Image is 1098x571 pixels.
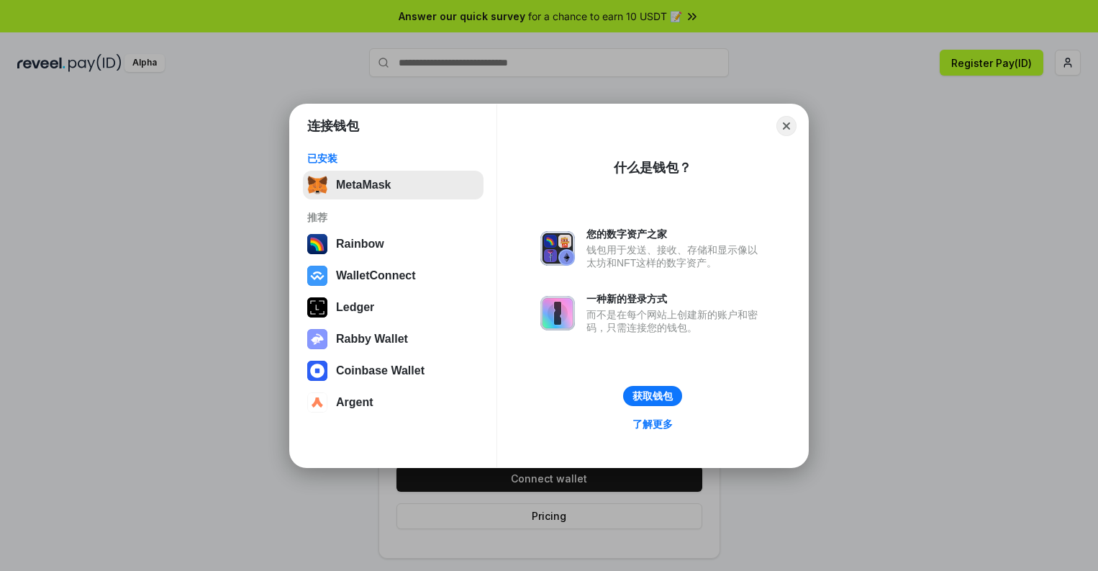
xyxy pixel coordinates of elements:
img: svg+xml,%3Csvg%20xmlns%3D%22http%3A%2F%2Fwww.w3.org%2F2000%2Fsvg%22%20width%3D%2228%22%20height%3... [307,297,327,318]
h1: 连接钱包 [307,117,359,135]
button: WalletConnect [303,261,484,290]
img: svg+xml,%3Csvg%20width%3D%2228%22%20height%3D%2228%22%20viewBox%3D%220%200%2028%2028%22%20fill%3D... [307,266,327,286]
div: 获取钱包 [632,390,673,403]
img: svg+xml,%3Csvg%20xmlns%3D%22http%3A%2F%2Fwww.w3.org%2F2000%2Fsvg%22%20fill%3D%22none%22%20viewBox... [540,296,575,331]
div: 推荐 [307,211,479,224]
div: 而不是在每个网站上创建新的账户和密码，只需连接您的钱包。 [586,308,765,334]
div: Coinbase Wallet [336,364,425,377]
button: Argent [303,388,484,417]
img: svg+xml,%3Csvg%20fill%3D%22none%22%20height%3D%2233%22%20viewBox%3D%220%200%2035%2033%22%20width%... [307,175,327,195]
div: 什么是钱包？ [614,159,691,176]
div: 一种新的登录方式 [586,292,765,305]
button: Rabby Wallet [303,325,484,354]
button: Coinbase Wallet [303,356,484,385]
div: Rabby Wallet [336,333,408,346]
div: 已安装 [307,152,479,165]
div: Rainbow [336,238,384,251]
img: svg+xml,%3Csvg%20width%3D%2228%22%20height%3D%2228%22%20viewBox%3D%220%200%2028%2028%22%20fill%3D... [307,361,327,381]
div: WalletConnect [336,269,416,282]
button: Rainbow [303,230,484,258]
img: svg+xml,%3Csvg%20width%3D%22120%22%20height%3D%22120%22%20viewBox%3D%220%200%20120%20120%22%20fil... [307,234,327,254]
button: Close [776,116,797,136]
div: Argent [336,396,373,409]
div: 了解更多 [632,418,673,431]
a: 了解更多 [624,415,681,433]
button: MetaMask [303,171,484,199]
button: Ledger [303,293,484,322]
div: Ledger [336,301,374,314]
img: svg+xml,%3Csvg%20width%3D%2228%22%20height%3D%2228%22%20viewBox%3D%220%200%2028%2028%22%20fill%3D... [307,392,327,413]
div: 钱包用于发送、接收、存储和显示像以太坊和NFT这样的数字资产。 [586,243,765,269]
button: 获取钱包 [623,386,682,406]
div: MetaMask [336,179,391,192]
img: svg+xml,%3Csvg%20xmlns%3D%22http%3A%2F%2Fwww.w3.org%2F2000%2Fsvg%22%20fill%3D%22none%22%20viewBox... [307,329,327,349]
div: 您的数字资产之家 [586,228,765,240]
img: svg+xml,%3Csvg%20xmlns%3D%22http%3A%2F%2Fwww.w3.org%2F2000%2Fsvg%22%20fill%3D%22none%22%20viewBox... [540,231,575,266]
